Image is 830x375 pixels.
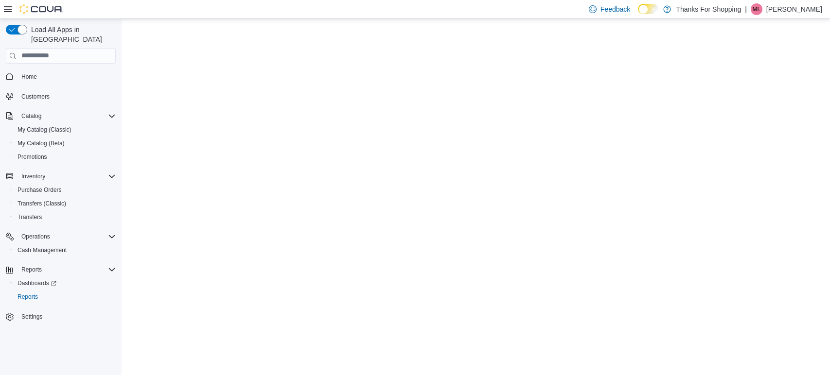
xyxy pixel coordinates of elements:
p: | [745,3,747,15]
span: Transfers (Classic) [18,200,66,207]
a: Transfers [14,211,46,223]
button: Inventory [2,170,120,183]
span: Operations [18,231,116,242]
a: Transfers (Classic) [14,198,70,209]
span: Promotions [14,151,116,163]
span: Cash Management [14,244,116,256]
span: Dashboards [18,279,56,287]
span: Reports [18,293,38,301]
span: Purchase Orders [14,184,116,196]
span: My Catalog (Classic) [14,124,116,136]
button: Customers [2,89,120,103]
span: Home [18,70,116,83]
button: Home [2,69,120,84]
button: Catalog [2,109,120,123]
a: Promotions [14,151,51,163]
button: Settings [2,309,120,324]
span: My Catalog (Beta) [18,139,65,147]
span: Settings [21,313,42,321]
span: Feedback [600,4,630,14]
span: Catalog [21,112,41,120]
span: Settings [18,310,116,323]
button: Operations [18,231,54,242]
a: Settings [18,311,46,323]
button: Cash Management [10,243,120,257]
span: Catalog [18,110,116,122]
button: Promotions [10,150,120,164]
a: Dashboards [14,277,60,289]
button: Catalog [18,110,45,122]
span: Customers [21,93,50,101]
span: Load All Apps in [GEOGRAPHIC_DATA] [27,25,116,44]
div: Marc Lagace [751,3,762,15]
img: Cova [19,4,63,14]
span: ML [753,3,761,15]
span: Dashboards [14,277,116,289]
span: Reports [18,264,116,275]
span: Transfers (Classic) [14,198,116,209]
a: Home [18,71,41,83]
span: Operations [21,233,50,240]
button: Inventory [18,170,49,182]
button: Reports [18,264,46,275]
span: Inventory [21,172,45,180]
button: Transfers [10,210,120,224]
input: Dark Mode [638,4,658,14]
a: My Catalog (Classic) [14,124,75,136]
button: My Catalog (Beta) [10,136,120,150]
span: My Catalog (Beta) [14,137,116,149]
a: Customers [18,91,53,102]
a: My Catalog (Beta) [14,137,69,149]
button: Transfers (Classic) [10,197,120,210]
span: Transfers [18,213,42,221]
a: Dashboards [10,276,120,290]
a: Cash Management [14,244,71,256]
button: Operations [2,230,120,243]
p: Thanks For Shopping [676,3,741,15]
span: Reports [21,266,42,273]
button: Reports [10,290,120,304]
button: Reports [2,263,120,276]
span: Reports [14,291,116,303]
nav: Complex example [6,66,116,349]
span: My Catalog (Classic) [18,126,71,134]
span: Inventory [18,170,116,182]
span: Home [21,73,37,81]
button: My Catalog (Classic) [10,123,120,136]
span: Cash Management [18,246,67,254]
span: Purchase Orders [18,186,62,194]
a: Reports [14,291,42,303]
button: Purchase Orders [10,183,120,197]
p: [PERSON_NAME] [766,3,822,15]
a: Purchase Orders [14,184,66,196]
span: Customers [18,90,116,102]
span: Promotions [18,153,47,161]
span: Transfers [14,211,116,223]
